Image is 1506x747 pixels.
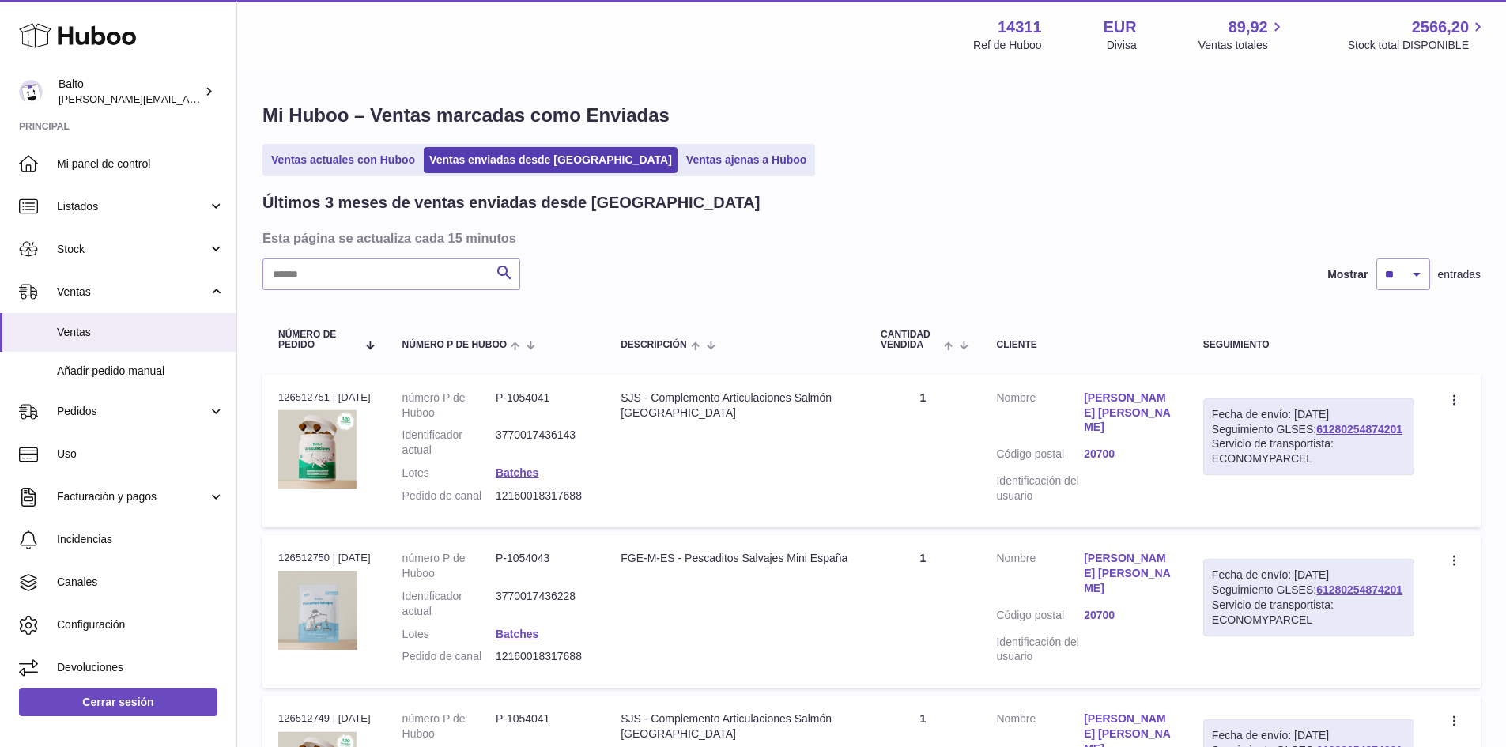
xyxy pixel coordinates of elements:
span: 89,92 [1229,17,1268,38]
dd: P-1054043 [496,551,589,581]
dt: Identificación del usuario [996,635,1084,665]
dd: 3770017436143 [496,428,589,458]
img: 143111755177971.png [278,571,357,650]
a: 20700 [1084,447,1172,462]
div: Seguimiento GLSES: [1203,559,1414,636]
div: 126512750 | [DATE] [278,551,371,565]
dd: 12160018317688 [496,649,589,664]
span: Facturación y pagos [57,489,208,504]
div: SJS - Complemento Articulaciones Salmón [GEOGRAPHIC_DATA] [621,711,849,741]
dd: 3770017436228 [496,589,589,619]
div: Fecha de envío: [DATE] [1212,568,1406,583]
strong: 14311 [998,17,1042,38]
a: Ventas ajenas a Huboo [681,147,813,173]
div: Balto [59,77,201,107]
dd: P-1054041 [496,390,589,421]
h1: Mi Huboo – Ventas marcadas como Enviadas [262,103,1481,128]
a: 89,92 Ventas totales [1198,17,1286,53]
span: Pedidos [57,404,208,419]
span: Configuración [57,617,225,632]
span: Stock [57,242,208,257]
span: [PERSON_NAME][EMAIL_ADDRESS][DOMAIN_NAME] [59,92,317,105]
h2: Últimos 3 meses de ventas enviadas desde [GEOGRAPHIC_DATA] [262,192,760,213]
span: Stock total DISPONIBLE [1348,38,1487,53]
div: FGE-M-ES - Pescaditos Salvajes Mini España [621,551,849,566]
label: Mostrar [1327,267,1368,282]
a: Ventas actuales con Huboo [266,147,421,173]
dt: Pedido de canal [402,649,496,664]
div: Servicio de transportista: ECONOMYPARCEL [1212,598,1406,628]
dt: Lotes [402,466,496,481]
div: Fecha de envío: [DATE] [1212,728,1406,743]
dt: número P de Huboo [402,711,496,741]
span: Ventas [57,285,208,300]
a: [PERSON_NAME] [PERSON_NAME] [1084,551,1172,596]
span: Incidencias [57,532,225,547]
span: Ventas totales [1198,38,1286,53]
dt: Lotes [402,627,496,642]
dt: Identificador actual [402,589,496,619]
a: 2566,20 Stock total DISPONIBLE [1348,17,1487,53]
dt: Nombre [996,551,1084,600]
h3: Esta página se actualiza cada 15 minutos [262,229,1477,247]
td: 1 [865,375,980,527]
div: Cliente [996,340,1171,350]
strong: EUR [1104,17,1137,38]
img: laura@balto.es [19,80,43,104]
dt: Código postal [996,447,1084,466]
td: 1 [865,535,980,688]
div: Servicio de transportista: ECONOMYPARCEL [1212,436,1406,466]
dt: Nombre [996,390,1084,440]
div: Seguimiento [1203,340,1414,350]
dt: número P de Huboo [402,390,496,421]
span: Cantidad vendida [881,330,940,350]
dd: P-1054041 [496,711,589,741]
span: entradas [1438,267,1481,282]
a: Cerrar sesión [19,688,217,716]
a: Batches [496,628,538,640]
span: Canales [57,575,225,590]
a: 61280254874201 [1316,583,1402,596]
div: 126512751 | [DATE] [278,390,371,405]
dt: Identificador actual [402,428,496,458]
div: SJS - Complemento Articulaciones Salmón [GEOGRAPHIC_DATA] [621,390,849,421]
a: Batches [496,466,538,479]
a: [PERSON_NAME] [PERSON_NAME] [1084,390,1172,436]
dt: Pedido de canal [402,489,496,504]
span: Listados [57,199,208,214]
div: Divisa [1107,38,1137,53]
a: 61280254874201 [1316,423,1402,436]
a: 20700 [1084,608,1172,623]
span: Ventas [57,325,225,340]
dt: número P de Huboo [402,551,496,581]
span: Devoluciones [57,660,225,675]
span: Mi panel de control [57,157,225,172]
div: 126512749 | [DATE] [278,711,371,726]
div: Seguimiento GLSES: [1203,398,1414,476]
a: Ventas enviadas desde [GEOGRAPHIC_DATA] [424,147,678,173]
span: Uso [57,447,225,462]
dd: 12160018317688 [496,489,589,504]
span: Añadir pedido manual [57,364,225,379]
span: Número de pedido [278,330,357,350]
dt: Identificación del usuario [996,473,1084,504]
span: Descripción [621,340,686,350]
dt: Código postal [996,608,1084,627]
div: Fecha de envío: [DATE] [1212,407,1406,422]
div: Ref de Huboo [973,38,1041,53]
img: 1754381750.png [278,409,357,489]
span: número P de Huboo [402,340,507,350]
span: 2566,20 [1412,17,1469,38]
